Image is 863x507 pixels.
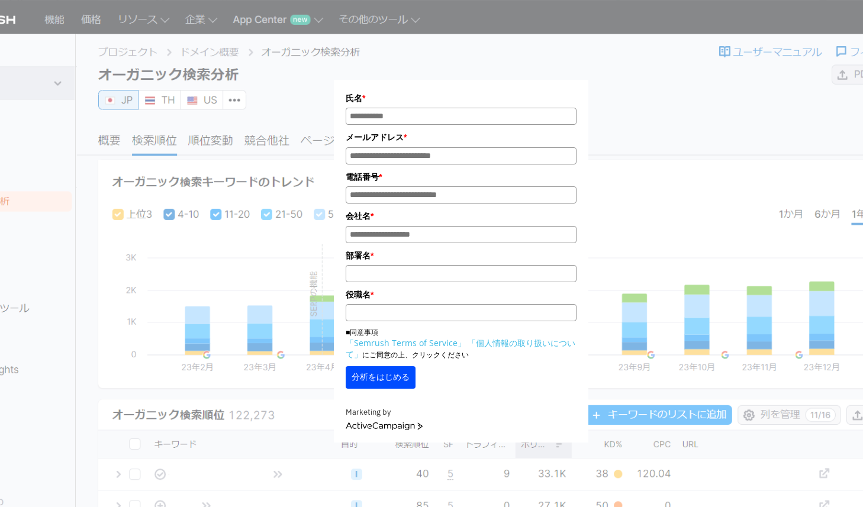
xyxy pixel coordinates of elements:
[346,288,577,301] label: 役職名
[346,406,577,419] div: Marketing by
[346,249,577,262] label: 部署名
[346,131,577,144] label: メールアドレス
[346,337,575,360] a: 「個人情報の取り扱いについて」
[346,337,466,348] a: 「Semrush Terms of Service」
[346,92,577,105] label: 氏名
[346,327,577,360] p: ■同意事項 にご同意の上、クリックください
[346,209,577,222] label: 会社名
[346,170,577,183] label: 電話番号
[346,366,416,389] button: 分析をはじめる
